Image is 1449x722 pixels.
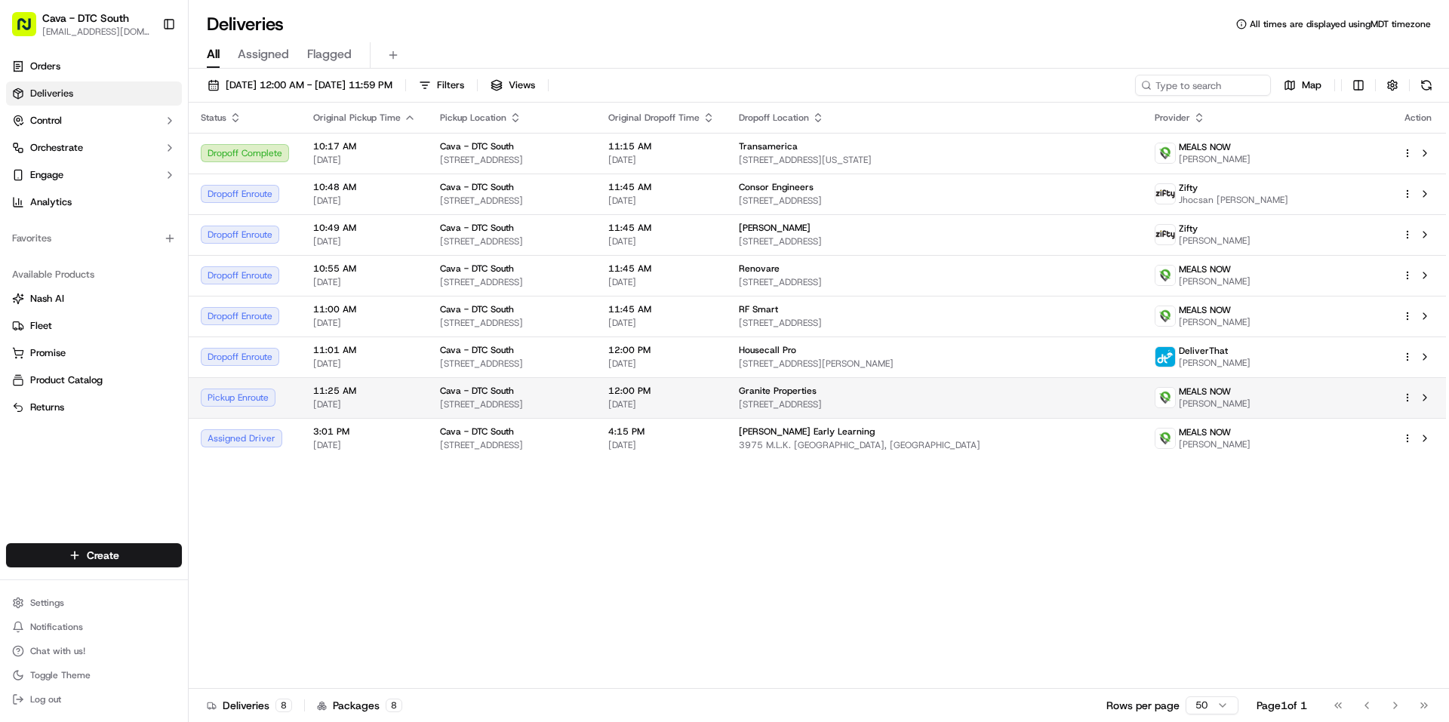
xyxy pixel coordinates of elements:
[6,314,182,338] button: Fleet
[739,426,875,438] span: [PERSON_NAME] Early Learning
[1179,275,1251,287] span: [PERSON_NAME]
[207,12,284,36] h1: Deliveries
[30,401,64,414] span: Returns
[739,303,778,315] span: RF Smart
[313,398,416,410] span: [DATE]
[42,11,129,26] span: Cava - DTC South
[313,317,416,329] span: [DATE]
[106,275,137,287] span: [DATE]
[257,149,275,167] button: Start new chat
[1179,235,1251,247] span: [PERSON_NAME]
[313,235,416,247] span: [DATE]
[313,195,416,207] span: [DATE]
[1179,182,1198,194] span: Zifty
[12,346,176,360] a: Promise
[1179,345,1228,357] span: DeliverThat
[12,292,176,306] a: Nash AI
[207,45,220,63] span: All
[6,395,182,419] button: Returns
[317,698,402,713] div: Packages
[12,401,176,414] a: Returns
[1155,143,1175,163] img: melas_now_logo.png
[739,317,1131,329] span: [STREET_ADDRESS]
[1302,78,1321,92] span: Map
[1416,75,1437,96] button: Refresh
[608,140,715,152] span: 11:15 AM
[440,358,584,370] span: [STREET_ADDRESS]
[313,385,416,397] span: 11:25 AM
[15,60,275,84] p: Welcome 👋
[39,97,272,113] input: Got a question? Start typing here...
[6,109,182,133] button: Control
[1155,225,1175,244] img: zifty-logo-trans-sq.png
[608,181,715,193] span: 11:45 AM
[440,222,514,234] span: Cava - DTC South
[313,181,416,193] span: 10:48 AM
[122,331,248,358] a: 💻API Documentation
[313,276,416,288] span: [DATE]
[608,276,715,288] span: [DATE]
[608,317,715,329] span: [DATE]
[608,344,715,356] span: 12:00 PM
[30,346,66,360] span: Promise
[1179,223,1198,235] span: Zifty
[6,136,182,160] button: Orchestrate
[30,235,42,247] img: 1736555255976-a54dd68f-1ca7-489b-9aae-adbdc363a1c4
[15,196,101,208] div: Past conversations
[15,220,39,244] img: Liam S.
[1155,112,1190,124] span: Provider
[234,193,275,211] button: See all
[437,78,464,92] span: Filters
[30,195,72,209] span: Analytics
[6,163,182,187] button: Engage
[608,426,715,438] span: 4:15 PM
[134,234,165,246] span: [DATE]
[1402,112,1434,124] div: Action
[313,263,416,275] span: 10:55 AM
[47,234,122,246] span: [PERSON_NAME]
[12,373,176,387] a: Product Catalog
[30,87,73,100] span: Deliveries
[1179,141,1231,153] span: MEALS NOW
[6,190,182,214] a: Analytics
[1135,75,1271,96] input: Type to search
[608,195,715,207] span: [DATE]
[313,439,416,451] span: [DATE]
[608,358,715,370] span: [DATE]
[6,616,182,638] button: Notifications
[739,222,811,234] span: [PERSON_NAME]
[15,144,42,171] img: 1736555255976-a54dd68f-1ca7-489b-9aae-adbdc363a1c4
[201,75,399,96] button: [DATE] 12:00 AM - [DATE] 11:59 PM
[275,699,292,712] div: 8
[226,78,392,92] span: [DATE] 12:00 AM - [DATE] 11:59 PM
[739,344,796,356] span: Housecall Pro
[15,15,45,45] img: Nash
[1179,357,1251,369] span: [PERSON_NAME]
[739,235,1131,247] span: [STREET_ADDRESS]
[15,339,27,351] div: 📗
[6,54,182,78] a: Orders
[30,621,83,633] span: Notifications
[6,689,182,710] button: Log out
[1106,698,1180,713] p: Rows per page
[30,669,91,681] span: Toggle Theme
[440,263,514,275] span: Cava - DTC South
[6,543,182,567] button: Create
[6,592,182,613] button: Settings
[68,159,208,171] div: We're available if you need us!
[30,597,64,609] span: Settings
[150,374,183,386] span: Pylon
[440,181,514,193] span: Cava - DTC South
[6,341,182,365] button: Promise
[15,260,39,284] img: DTC South
[440,235,584,247] span: [STREET_ADDRESS]
[313,303,416,315] span: 11:00 AM
[1179,316,1251,328] span: [PERSON_NAME]
[739,276,1131,288] span: [STREET_ADDRESS]
[1155,306,1175,326] img: melas_now_logo.png
[386,699,402,712] div: 8
[6,287,182,311] button: Nash AI
[1155,429,1175,448] img: melas_now_logo.png
[201,112,226,124] span: Status
[30,168,63,182] span: Engage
